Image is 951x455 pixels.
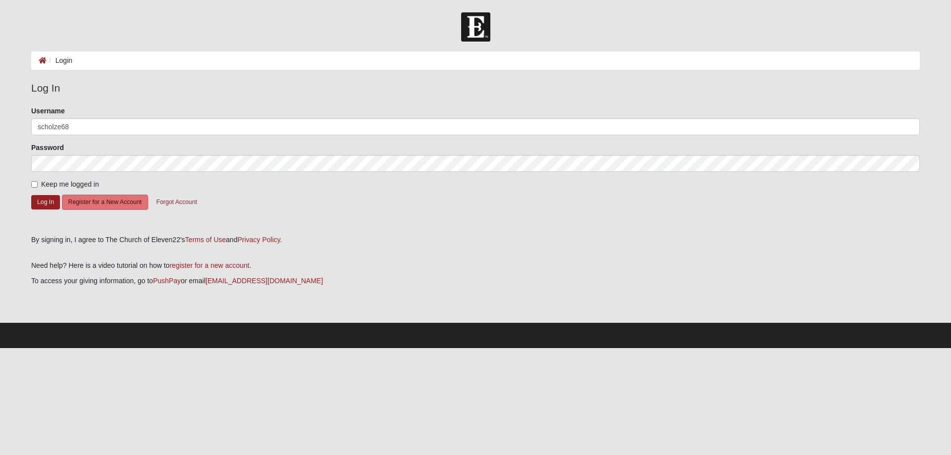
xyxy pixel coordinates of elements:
[31,235,920,245] div: By signing in, I agree to The Church of Eleven22's and .
[47,55,72,66] li: Login
[153,277,181,285] a: PushPay
[461,12,490,42] img: Church of Eleven22 Logo
[185,236,226,244] a: Terms of Use
[237,236,280,244] a: Privacy Policy
[31,80,920,96] legend: Log In
[31,181,38,188] input: Keep me logged in
[169,261,249,269] a: register for a new account
[41,180,99,188] span: Keep me logged in
[31,276,920,286] p: To access your giving information, go to or email
[31,143,64,152] label: Password
[62,195,148,210] button: Register for a New Account
[31,260,920,271] p: Need help? Here is a video tutorial on how to .
[31,195,60,209] button: Log In
[206,277,323,285] a: [EMAIL_ADDRESS][DOMAIN_NAME]
[150,195,204,210] button: Forgot Account
[31,106,65,116] label: Username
